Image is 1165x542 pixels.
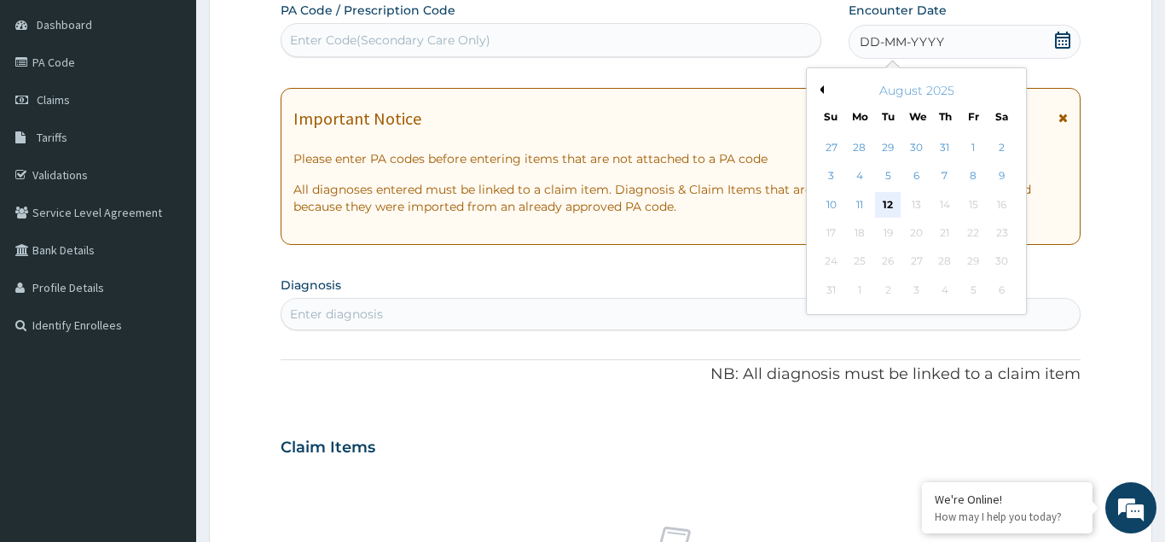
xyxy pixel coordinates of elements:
div: Not available Wednesday, August 27th, 2025 [904,249,930,275]
div: Enter diagnosis [290,306,383,323]
textarea: Type your message and hit 'Enter' [9,361,325,421]
label: PA Code / Prescription Code [281,2,455,19]
div: Choose Sunday, August 3rd, 2025 [819,164,844,189]
div: Chat with us now [89,96,287,118]
div: Choose Tuesday, August 12th, 2025 [876,192,901,218]
label: Diagnosis [281,277,341,294]
div: Choose Saturday, August 2nd, 2025 [989,135,1015,160]
div: Not available Friday, August 29th, 2025 [960,249,986,275]
div: month 2025-08 [817,134,1016,305]
div: Choose Monday, July 28th, 2025 [847,135,872,160]
div: We're Online! [935,492,1080,507]
div: Not available Saturday, August 23rd, 2025 [989,220,1015,246]
button: Previous Month [815,85,824,94]
div: Not available Wednesday, August 20th, 2025 [904,220,930,246]
div: Tu [881,109,895,124]
div: Choose Monday, August 11th, 2025 [847,192,872,218]
div: Not available Thursday, September 4th, 2025 [932,277,958,303]
div: Not available Tuesday, September 2nd, 2025 [876,277,901,303]
img: d_794563401_company_1708531726252_794563401 [32,85,69,128]
div: Not available Friday, August 22nd, 2025 [960,220,986,246]
div: Not available Monday, August 18th, 2025 [847,220,872,246]
div: We [909,109,924,124]
div: Not available Tuesday, August 26th, 2025 [876,249,901,275]
div: Not available Thursday, August 21st, 2025 [932,220,958,246]
div: Not available Sunday, August 17th, 2025 [819,220,844,246]
div: Mo [852,109,867,124]
div: Not available Saturday, August 30th, 2025 [989,249,1015,275]
div: Not available Wednesday, August 13th, 2025 [904,192,930,218]
div: Not available Friday, September 5th, 2025 [960,277,986,303]
span: Claims [37,92,70,108]
div: Not available Sunday, August 24th, 2025 [819,249,844,275]
div: Fr [966,109,981,124]
div: Not available Thursday, August 14th, 2025 [932,192,958,218]
div: Th [938,109,953,124]
div: Choose Friday, August 1st, 2025 [960,135,986,160]
div: Choose Friday, August 8th, 2025 [960,164,986,189]
div: Not available Monday, September 1st, 2025 [847,277,872,303]
div: Minimize live chat window [280,9,321,50]
span: Dashboard [37,17,92,32]
div: Sa [995,109,1010,124]
div: Choose Monday, August 4th, 2025 [847,164,872,189]
div: Su [824,109,838,124]
p: Please enter PA codes before entering items that are not attached to a PA code [293,150,1068,167]
div: Not available Tuesday, August 19th, 2025 [876,220,901,246]
h3: Claim Items [281,439,375,457]
label: Encounter Date [849,2,947,19]
div: Not available Wednesday, September 3rd, 2025 [904,277,930,303]
div: Not available Saturday, August 16th, 2025 [989,192,1015,218]
div: Choose Wednesday, August 6th, 2025 [904,164,930,189]
h1: Important Notice [293,109,421,128]
div: Choose Sunday, July 27th, 2025 [819,135,844,160]
span: DD-MM-YYYY [860,33,944,50]
div: Not available Saturday, September 6th, 2025 [989,277,1015,303]
div: Not available Friday, August 15th, 2025 [960,192,986,218]
div: Choose Tuesday, August 5th, 2025 [876,164,901,189]
p: All diagnoses entered must be linked to a claim item. Diagnosis & Claim Items that are visible bu... [293,181,1068,215]
div: Choose Saturday, August 9th, 2025 [989,164,1015,189]
div: August 2025 [814,82,1019,99]
div: Not available Monday, August 25th, 2025 [847,249,872,275]
p: NB: All diagnosis must be linked to a claim item [281,364,1081,386]
div: Not available Thursday, August 28th, 2025 [932,249,958,275]
div: Enter Code(Secondary Care Only) [290,32,490,49]
div: Choose Thursday, July 31st, 2025 [932,135,958,160]
p: How may I help you today? [935,510,1080,524]
span: We're online! [99,162,235,335]
div: Choose Thursday, August 7th, 2025 [932,164,958,189]
div: Choose Tuesday, July 29th, 2025 [876,135,901,160]
span: Tariffs [37,130,67,145]
div: Choose Sunday, August 10th, 2025 [819,192,844,218]
div: Choose Wednesday, July 30th, 2025 [904,135,930,160]
div: Not available Sunday, August 31st, 2025 [819,277,844,303]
